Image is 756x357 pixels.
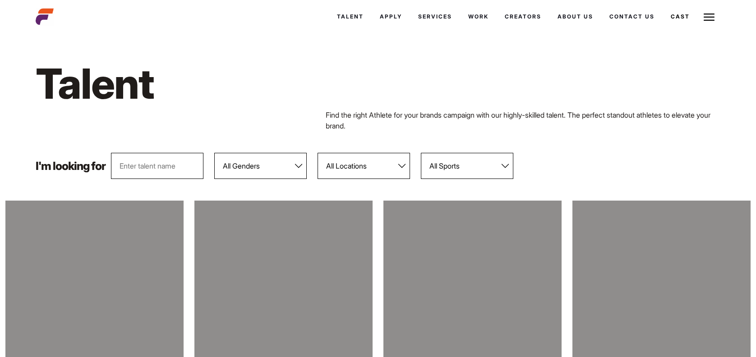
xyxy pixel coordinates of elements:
a: Work [460,5,497,29]
a: Creators [497,5,549,29]
a: Apply [372,5,410,29]
a: Talent [329,5,372,29]
a: Cast [663,5,698,29]
h1: Talent [36,58,430,110]
img: Burger icon [704,12,715,23]
a: About Us [549,5,601,29]
input: Enter talent name [111,153,203,179]
img: cropped-aefm-brand-fav-22-square.png [36,8,54,26]
a: Contact Us [601,5,663,29]
p: Find the right Athlete for your brands campaign with our highly-skilled talent. The perfect stand... [326,110,720,131]
p: I'm looking for [36,160,106,172]
a: Services [410,5,460,29]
